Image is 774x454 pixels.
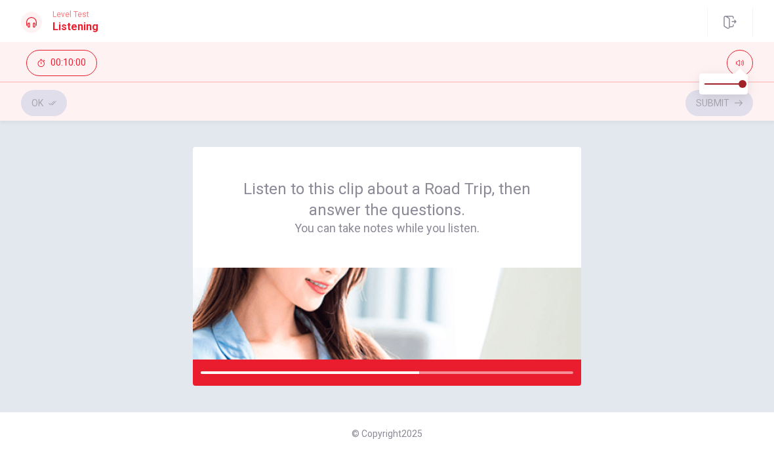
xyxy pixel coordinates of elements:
[193,268,581,360] img: passage image
[52,19,98,35] h1: Listening
[224,220,550,236] h4: You can take notes while you listen.
[224,178,550,236] div: Listen to this clip about a Road Trip, then answer the questions.
[51,58,86,68] span: 00:10:00
[26,50,97,76] button: 00:10:00
[352,428,422,439] span: © Copyright 2025
[52,10,98,19] span: Level Test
